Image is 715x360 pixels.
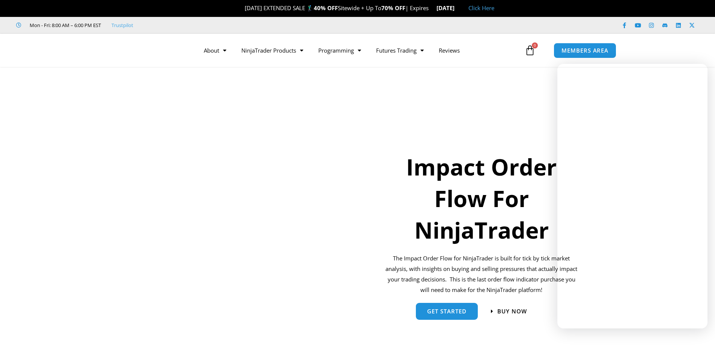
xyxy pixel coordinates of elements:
[133,114,342,336] img: Orderflow | Affordable Indicators – NinjaTrader
[532,42,538,48] span: 0
[561,48,608,53] span: MEMBERS AREA
[196,42,523,59] nav: Menu
[491,309,527,314] a: Buy now
[311,42,369,59] a: Programming
[384,253,579,295] p: The Impact Order Flow for NinjaTrader is built for tick by tick market analysis, with insights on...
[239,5,244,11] img: 🎉
[196,42,234,59] a: About
[28,21,101,30] span: Mon - Fri: 8:00 AM – 6:00 PM EST
[431,42,467,59] a: Reviews
[111,21,133,30] a: Trustpilot
[468,4,494,12] a: Click Here
[689,334,707,352] iframe: Intercom live chat
[513,39,546,61] a: 0
[429,5,435,11] img: ⌛
[455,5,461,11] img: 🏭
[557,64,707,328] iframe: Intercom live chat
[427,309,467,314] span: get started
[497,309,527,314] span: Buy now
[416,303,478,320] a: get started
[314,4,338,12] strong: 40% OFF
[381,4,405,12] strong: 70% OFF
[369,42,431,59] a: Futures Trading
[437,4,461,12] strong: [DATE]
[89,37,169,64] img: LogoAI | Affordable Indicators – NinjaTrader
[384,151,579,246] h1: Impact Order Flow For NinjaTrader
[237,4,437,12] span: [DATE] EXTENDED SALE 🏌️‍♂️ Sitewide + Up To | Expires
[234,42,311,59] a: NinjaTrader Products
[554,43,616,58] a: MEMBERS AREA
